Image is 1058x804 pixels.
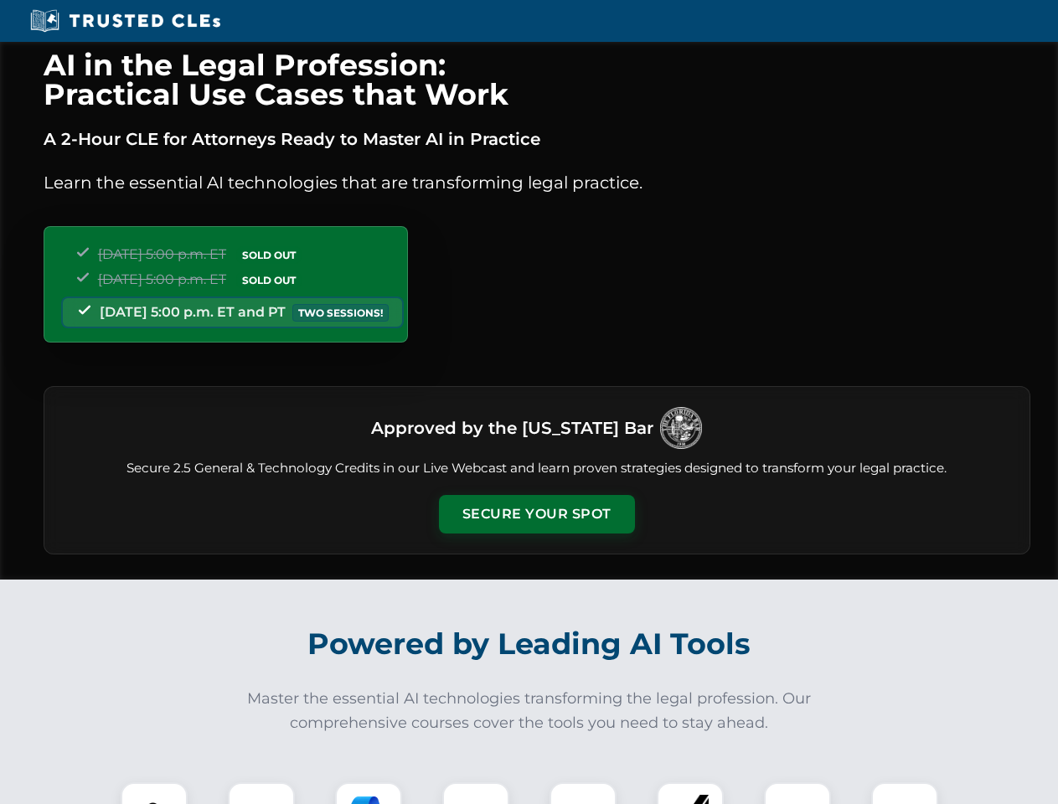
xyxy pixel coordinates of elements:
p: A 2-Hour CLE for Attorneys Ready to Master AI in Practice [44,126,1030,152]
span: [DATE] 5:00 p.m. ET [98,271,226,287]
button: Secure Your Spot [439,495,635,533]
img: Trusted CLEs [25,8,225,33]
p: Learn the essential AI technologies that are transforming legal practice. [44,169,1030,196]
span: SOLD OUT [236,271,302,289]
h3: Approved by the [US_STATE] Bar [371,413,653,443]
p: Master the essential AI technologies transforming the legal profession. Our comprehensive courses... [236,687,823,735]
span: [DATE] 5:00 p.m. ET [98,246,226,262]
img: Logo [660,407,702,449]
h2: Powered by Leading AI Tools [65,615,993,673]
span: SOLD OUT [236,246,302,264]
h1: AI in the Legal Profession: Practical Use Cases that Work [44,50,1030,109]
p: Secure 2.5 General & Technology Credits in our Live Webcast and learn proven strategies designed ... [65,459,1009,478]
